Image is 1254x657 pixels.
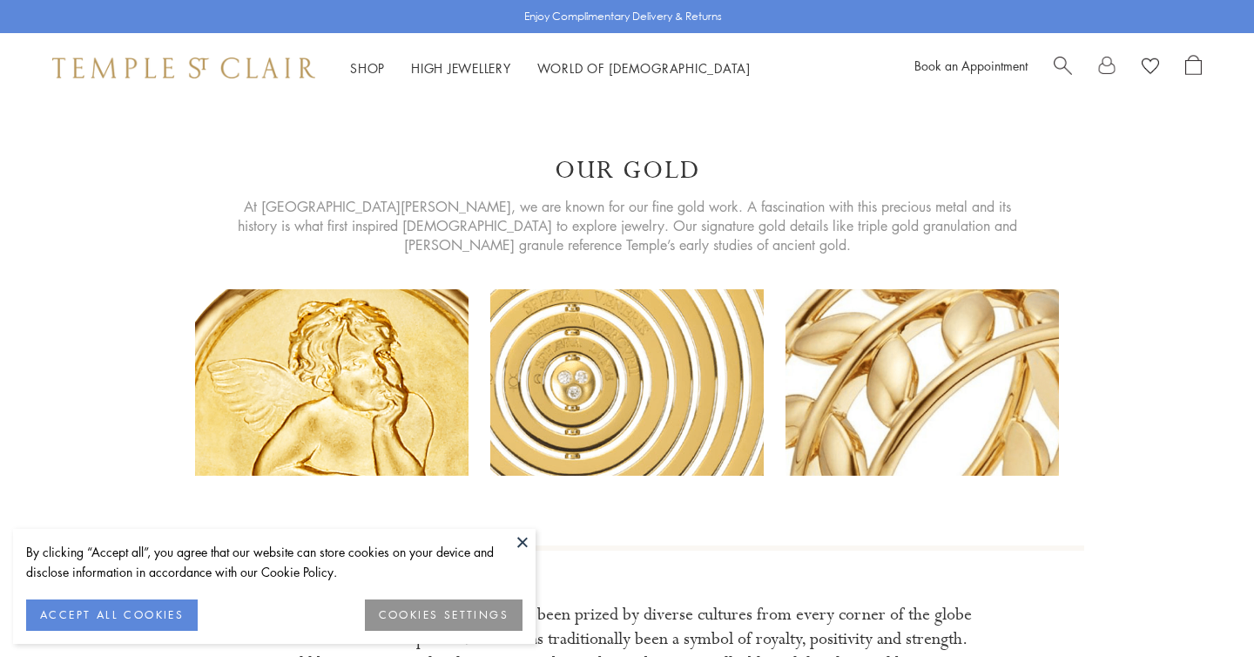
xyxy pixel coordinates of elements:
[1054,55,1072,81] a: Search
[537,59,751,77] a: World of [DEMOGRAPHIC_DATA]World of [DEMOGRAPHIC_DATA]
[350,59,385,77] a: ShopShop
[1142,55,1159,81] a: View Wishlist
[26,542,522,582] div: By clicking “Accept all”, you agree that our website can store cookies on your device and disclos...
[524,8,722,25] p: Enjoy Complimentary Delivery & Returns
[26,599,198,631] button: ACCEPT ALL COOKIES
[1185,55,1202,81] a: Open Shopping Bag
[411,59,511,77] a: High JewelleryHigh Jewellery
[52,58,315,78] img: Temple St. Clair
[195,289,469,476] img: our-gold1_628x.png
[914,57,1028,74] a: Book an Appointment
[1167,575,1237,640] iframe: Gorgias live chat messenger
[490,289,764,476] img: our-gold2_628x.png
[365,599,522,631] button: COOKIES SETTINGS
[350,58,751,79] nav: Main navigation
[238,197,1017,254] span: At [GEOGRAPHIC_DATA][PERSON_NAME], we are known for our fine gold work. A fascination with this p...
[555,155,700,186] h1: Our Gold
[785,289,1059,476] img: our-gold3_900x.png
